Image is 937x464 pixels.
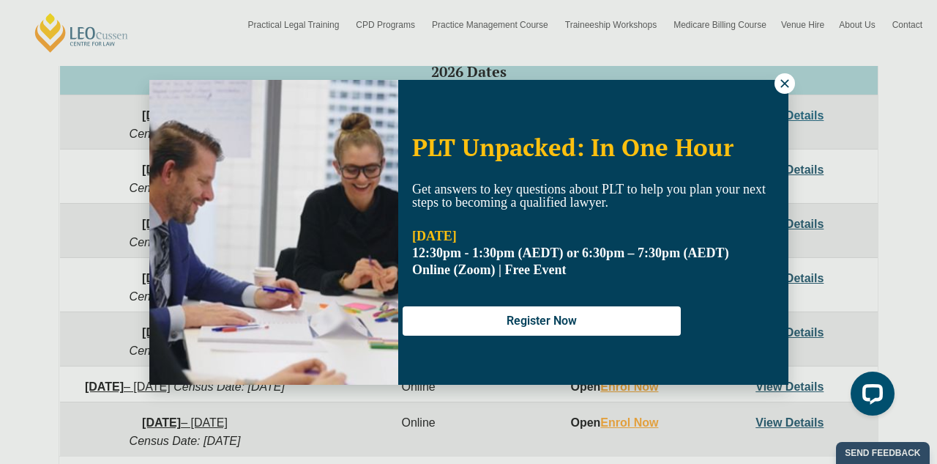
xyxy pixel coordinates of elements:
[149,80,398,385] img: Woman in yellow blouse holding folders looking to the right and smiling
[412,246,729,260] strong: 12:30pm - 1:30pm (AEDT) or 6:30pm – 7:30pm (AEDT)
[774,73,795,94] button: Close
[412,131,733,163] span: PLT Unpacked: In One Hour
[412,182,766,210] span: Get answers to key questions about PLT to help you plan your next steps to becoming a qualified l...
[403,306,681,336] button: Register Now
[839,366,900,427] iframe: LiveChat chat widget
[412,262,567,277] span: Online (Zoom) | Free Event
[412,229,457,243] strong: [DATE]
